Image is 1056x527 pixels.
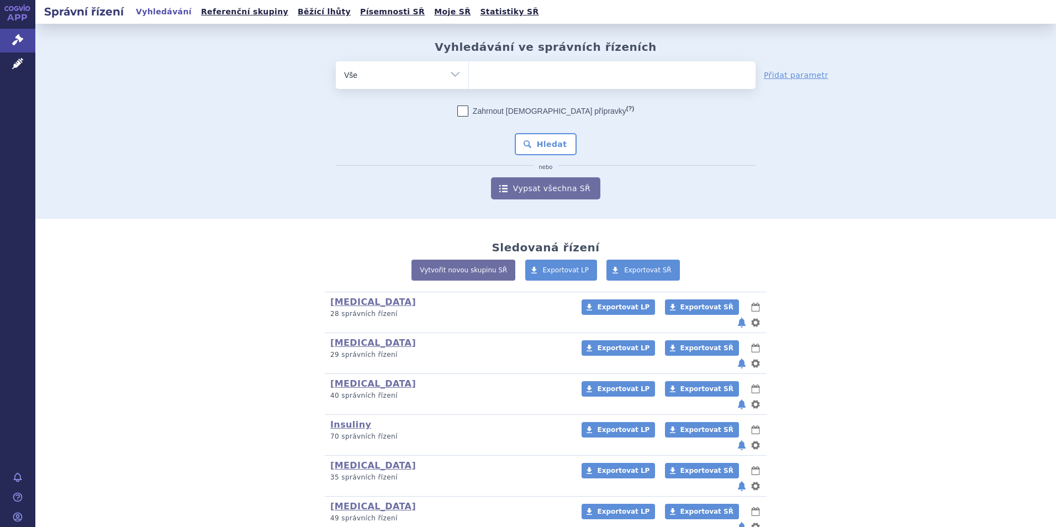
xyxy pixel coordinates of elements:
[750,423,761,436] button: lhůty
[582,504,655,519] a: Exportovat LP
[597,303,650,311] span: Exportovat LP
[431,4,474,19] a: Moje SŘ
[736,316,747,329] button: notifikace
[680,426,733,434] span: Exportovat SŘ
[665,504,739,519] a: Exportovat SŘ
[680,467,733,475] span: Exportovat SŘ
[582,463,655,478] a: Exportovat LP
[330,460,416,471] a: [MEDICAL_DATA]
[626,105,634,112] abbr: (?)
[477,4,542,19] a: Statistiky SŘ
[750,464,761,477] button: lhůty
[750,301,761,314] button: lhůty
[750,505,761,518] button: lhůty
[330,432,567,441] p: 70 správních řízení
[492,241,599,254] h2: Sledovaná řízení
[457,106,634,117] label: Zahrnout [DEMOGRAPHIC_DATA] přípravky
[534,164,558,171] i: nebo
[750,398,761,411] button: nastavení
[665,340,739,356] a: Exportovat SŘ
[294,4,354,19] a: Běžící lhůty
[582,299,655,315] a: Exportovat LP
[665,381,739,397] a: Exportovat SŘ
[330,514,567,523] p: 49 správních řízení
[582,422,655,438] a: Exportovat LP
[582,340,655,356] a: Exportovat LP
[750,341,761,355] button: lhůty
[736,479,747,493] button: notifikace
[330,419,371,430] a: Insuliny
[680,344,733,352] span: Exportovat SŘ
[665,299,739,315] a: Exportovat SŘ
[330,297,416,307] a: [MEDICAL_DATA]
[680,385,733,393] span: Exportovat SŘ
[597,426,650,434] span: Exportovat LP
[357,4,428,19] a: Písemnosti SŘ
[750,316,761,329] button: nastavení
[330,378,416,389] a: [MEDICAL_DATA]
[330,338,416,348] a: [MEDICAL_DATA]
[411,260,515,281] a: Vytvořit novou skupinu SŘ
[750,357,761,370] button: nastavení
[750,479,761,493] button: nastavení
[680,303,733,311] span: Exportovat SŘ
[597,344,650,352] span: Exportovat LP
[750,382,761,396] button: lhůty
[665,463,739,478] a: Exportovat SŘ
[133,4,195,19] a: Vyhledávání
[491,177,600,199] a: Vypsat všechna SŘ
[435,40,657,54] h2: Vyhledávání ve správních řízeních
[198,4,292,19] a: Referenční skupiny
[330,350,567,360] p: 29 správních řízení
[515,133,577,155] button: Hledat
[736,357,747,370] button: notifikace
[543,266,589,274] span: Exportovat LP
[525,260,598,281] a: Exportovat LP
[624,266,672,274] span: Exportovat SŘ
[35,4,133,19] h2: Správní řízení
[582,381,655,397] a: Exportovat LP
[597,467,650,475] span: Exportovat LP
[597,508,650,515] span: Exportovat LP
[330,473,567,482] p: 35 správních řízení
[764,70,828,81] a: Přidat parametr
[330,391,567,400] p: 40 správních řízení
[606,260,680,281] a: Exportovat SŘ
[665,422,739,438] a: Exportovat SŘ
[750,439,761,452] button: nastavení
[680,508,733,515] span: Exportovat SŘ
[330,309,567,319] p: 28 správních řízení
[330,501,416,512] a: [MEDICAL_DATA]
[597,385,650,393] span: Exportovat LP
[736,439,747,452] button: notifikace
[736,398,747,411] button: notifikace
